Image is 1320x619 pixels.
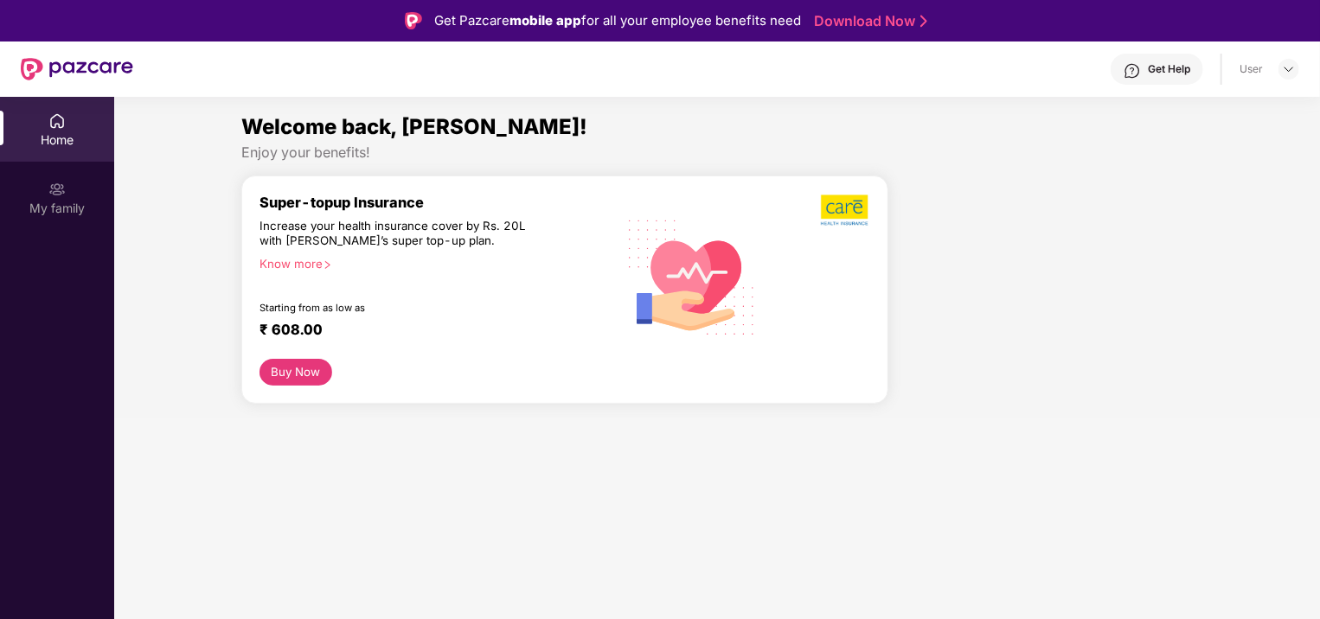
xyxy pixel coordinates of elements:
[821,194,870,227] img: b5dec4f62d2307b9de63beb79f102df3.png
[48,112,66,130] img: svg+xml;base64,PHN2ZyBpZD0iSG9tZSIgeG1sbnM9Imh0dHA6Ly93d3cudzMub3JnLzIwMDAvc3ZnIiB3aWR0aD0iMjAiIG...
[260,257,606,269] div: Know more
[241,144,1193,162] div: Enjoy your benefits!
[260,219,541,249] div: Increase your health insurance cover by Rs. 20L with [PERSON_NAME]’s super top-up plan.
[814,12,922,30] a: Download Now
[241,114,587,139] span: Welcome back, [PERSON_NAME]!
[21,58,133,80] img: New Pazcare Logo
[260,321,599,341] div: ₹ 608.00
[920,12,927,30] img: Stroke
[48,181,66,198] img: svg+xml;base64,PHN2ZyB3aWR0aD0iMjAiIGhlaWdodD0iMjAiIHZpZXdCb3g9IjAgMCAyMCAyMCIgZmlsbD0ibm9uZSIgeG...
[1240,62,1263,76] div: User
[260,194,616,211] div: Super-topup Insurance
[1282,62,1296,76] img: svg+xml;base64,PHN2ZyBpZD0iRHJvcGRvd24tMzJ4MzIiIHhtbG5zPSJodHRwOi8vd3d3LnczLm9yZy8yMDAwL3N2ZyIgd2...
[434,10,801,31] div: Get Pazcare for all your employee benefits need
[1148,62,1190,76] div: Get Help
[260,359,332,386] button: Buy Now
[616,199,768,354] img: svg+xml;base64,PHN2ZyB4bWxucz0iaHR0cDovL3d3dy53My5vcmcvMjAwMC9zdmciIHhtbG5zOnhsaW5rPSJodHRwOi8vd3...
[260,302,542,314] div: Starting from as low as
[323,260,332,270] span: right
[405,12,422,29] img: Logo
[509,12,581,29] strong: mobile app
[1124,62,1141,80] img: svg+xml;base64,PHN2ZyBpZD0iSGVscC0zMngzMiIgeG1sbnM9Imh0dHA6Ly93d3cudzMub3JnLzIwMDAvc3ZnIiB3aWR0aD...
